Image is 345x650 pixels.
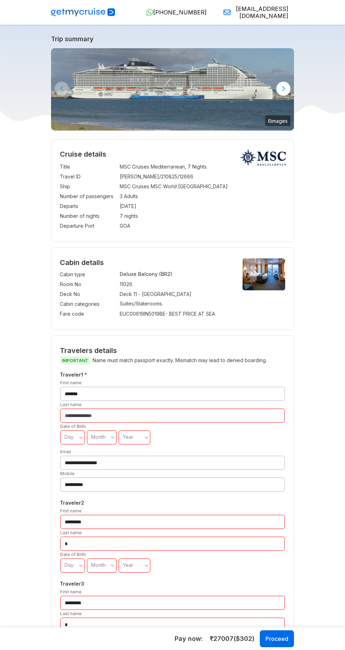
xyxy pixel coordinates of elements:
[51,48,294,131] img: MSC_World_Europa_La_Rochelle.jpg
[116,270,120,279] td: :
[120,271,231,277] p: Deluxe Balcony
[60,356,285,365] p: Name must match passport exactly. Mismatch may lead to denied boarding.
[91,562,106,568] span: Month
[123,434,133,440] span: Year
[218,5,288,19] a: [EMAIL_ADDRESS][DOMAIN_NAME]
[175,635,203,643] h5: Pay now:
[60,611,82,616] label: Last name
[111,562,115,569] svg: angle down
[120,172,285,182] td: [PERSON_NAME]/210825/12666
[116,201,120,211] td: :
[120,221,285,231] td: GOA
[60,380,82,385] label: First name
[140,9,207,16] a: [PHONE_NUMBER]
[91,434,106,440] span: Month
[60,424,86,429] label: Date of Birth
[120,191,285,201] td: 3 Adults
[265,115,290,126] small: 6 images
[60,356,90,365] span: IMPORTANT
[120,162,285,172] td: MSC Cruises Mediterranean, 7 Nights
[60,449,71,454] label: Email
[233,5,288,19] span: [EMAIL_ADDRESS][DOMAIN_NAME]
[116,279,120,289] td: :
[153,9,207,16] span: [PHONE_NUMBER]
[79,434,83,441] svg: angle down
[116,299,120,309] td: :
[60,211,116,221] td: Number of nights
[60,172,116,182] td: Travel ID
[144,434,149,441] svg: angle down
[116,309,120,319] td: :
[60,346,285,355] h2: Travelers details
[60,162,116,172] td: Title
[60,508,82,513] label: First name
[210,634,255,643] span: ₹ 27007 ($ 302 )
[60,289,116,299] td: Deck No
[144,562,149,569] svg: angle down
[159,271,172,277] span: (BR2)
[64,562,74,568] span: Day
[58,499,287,507] h5: Traveler 2
[120,289,231,299] td: Deck 11 - [GEOGRAPHIC_DATA]
[60,530,82,535] label: Last name
[60,258,285,267] h4: Cabin details
[64,434,74,440] span: Day
[120,279,231,289] td: 11026
[116,191,120,201] td: :
[58,371,287,379] h5: Traveler 1
[60,221,116,231] td: Departure Port
[60,150,285,158] h2: Cruise details
[58,580,287,588] h5: Traveler 3
[260,630,294,647] button: Proceed
[120,310,231,317] div: EUC00619IN5019BE - BEST PRICE AT SEA
[60,471,75,476] label: Mobile
[120,201,285,211] td: [DATE]
[116,221,120,231] td: :
[60,589,82,594] label: First name
[116,172,120,182] td: :
[60,201,116,211] td: Departs
[120,301,231,307] p: Suites/Staterooms.
[60,182,116,191] td: Ship
[60,552,86,557] label: Date of Birth
[60,270,116,279] td: Cabin type
[60,299,116,309] td: Cabin categories
[60,191,116,201] td: Number of passengers
[79,562,83,569] svg: angle down
[116,182,120,191] td: :
[116,162,120,172] td: :
[111,434,115,441] svg: angle down
[146,9,153,16] img: WhatsApp
[120,182,285,191] td: MSC Cruises MSC World [GEOGRAPHIC_DATA]
[116,289,120,299] td: :
[60,402,82,407] label: Last name
[224,9,231,16] img: Email
[60,309,116,319] td: Fare code
[120,211,285,221] td: 7 nights
[60,279,116,289] td: Room No
[116,211,120,221] td: :
[51,35,294,43] a: Trip summary
[123,562,133,568] span: Year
